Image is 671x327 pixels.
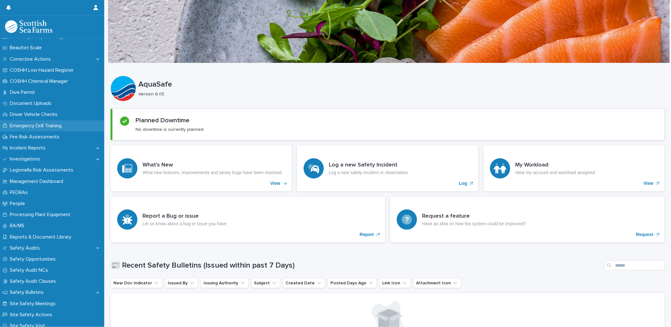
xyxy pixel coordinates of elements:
[7,134,64,140] p: Fire Risk Assessments
[136,117,190,124] h2: Planned Downtime
[111,278,162,288] button: New Doc Indicator
[7,78,73,84] p: COSHH Chemical Manager
[7,289,49,295] p: Safety Bulletins
[379,278,411,288] button: Link Icon
[201,278,249,288] button: Issuing Authority
[5,20,52,33] img: bPIBxiqnSb2ggTQWdOVV
[7,212,76,218] p: Processing Plant Equipment
[142,162,281,169] h3: What's New
[7,123,67,129] p: Emergency Drill Training
[329,162,408,169] h3: Log a new Safety Incident
[515,162,595,169] h3: My Workload
[7,234,76,240] p: Reports & Document Library
[297,145,478,191] a: Log
[422,221,526,227] p: Have an idea on how the system could be improved?
[136,127,203,132] p: No downtime is currently planned
[329,170,408,175] p: Log a new safety incident or observation
[111,197,385,243] a: Report
[7,45,47,51] p: Beaufort Scale
[7,245,45,251] p: Safety Audits
[142,221,227,227] p: Let us know about a bug or issue you have
[7,100,57,106] p: Document Uploads
[422,213,526,220] h3: Request a feature
[7,201,30,207] p: People
[138,92,660,97] p: Version 6.05
[7,56,56,62] p: Corrective Actions
[7,89,40,95] p: Dive Permit
[636,232,653,237] p: Request
[138,80,662,89] p: AquaSafe
[459,181,467,186] p: Log
[7,278,61,284] p: Safety Audit Clauses
[165,278,198,288] button: Issued By
[7,223,29,229] p: RA/MS
[251,278,280,288] button: Subject
[644,181,654,186] p: View
[7,267,53,273] p: Safety Audit NCs
[111,145,292,191] a: View
[360,232,374,237] p: Report
[483,145,665,191] a: View
[283,278,325,288] button: Created Date
[7,112,63,118] p: Driver Vehicle Checks
[7,67,79,73] p: COSHH Low Hazard Register
[7,301,61,307] p: Site Safety Meetings
[605,260,665,270] input: Search
[142,213,227,220] h3: Report a Bug or issue
[390,197,665,243] a: Request
[270,181,280,186] p: View
[7,312,57,318] p: Site Safety Actions
[328,278,377,288] button: Posted Days Ago
[413,278,461,288] button: Attachment Icon
[7,256,61,262] p: Safety Opportunities
[142,170,281,175] p: What new features, improvements and pesky bugs have been resolved
[7,156,45,162] p: Investigations
[7,145,51,151] p: Incident Reports
[7,167,78,173] p: Legionella Risk Assessments
[111,261,602,270] h1: 📰 Recent Safety Bulletins (Issued within past 7 Days)
[7,179,68,185] p: Management Dashboard
[515,170,595,175] p: View my account and workload assigned
[7,190,33,196] p: PEDRAs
